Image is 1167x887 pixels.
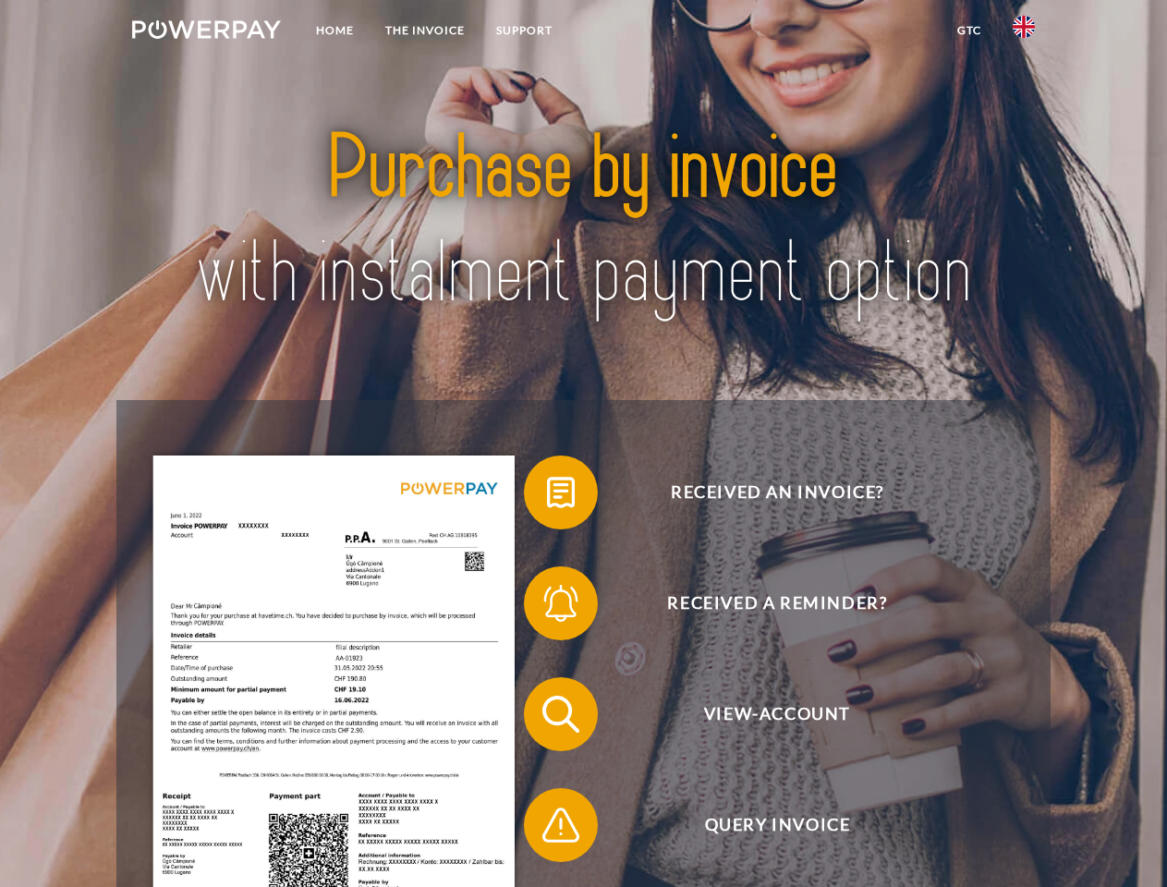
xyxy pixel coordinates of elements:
img: qb_warning.svg [538,802,584,848]
img: title-powerpay_en.svg [176,89,991,354]
span: Query Invoice [551,788,1003,862]
img: qb_bill.svg [538,469,584,516]
span: Received a reminder? [551,566,1003,640]
img: en [1013,16,1035,38]
button: Received an invoice? [524,456,1004,529]
a: Support [480,14,568,47]
img: qb_bell.svg [538,580,584,626]
span: Received an invoice? [551,456,1003,529]
a: GTC [942,14,997,47]
a: THE INVOICE [370,14,480,47]
button: Received a reminder? [524,566,1004,640]
img: qb_search.svg [538,691,584,737]
button: Query Invoice [524,788,1004,862]
a: Home [300,14,370,47]
span: View-Account [551,677,1003,751]
img: logo-powerpay-white.svg [132,20,281,39]
button: View-Account [524,677,1004,751]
